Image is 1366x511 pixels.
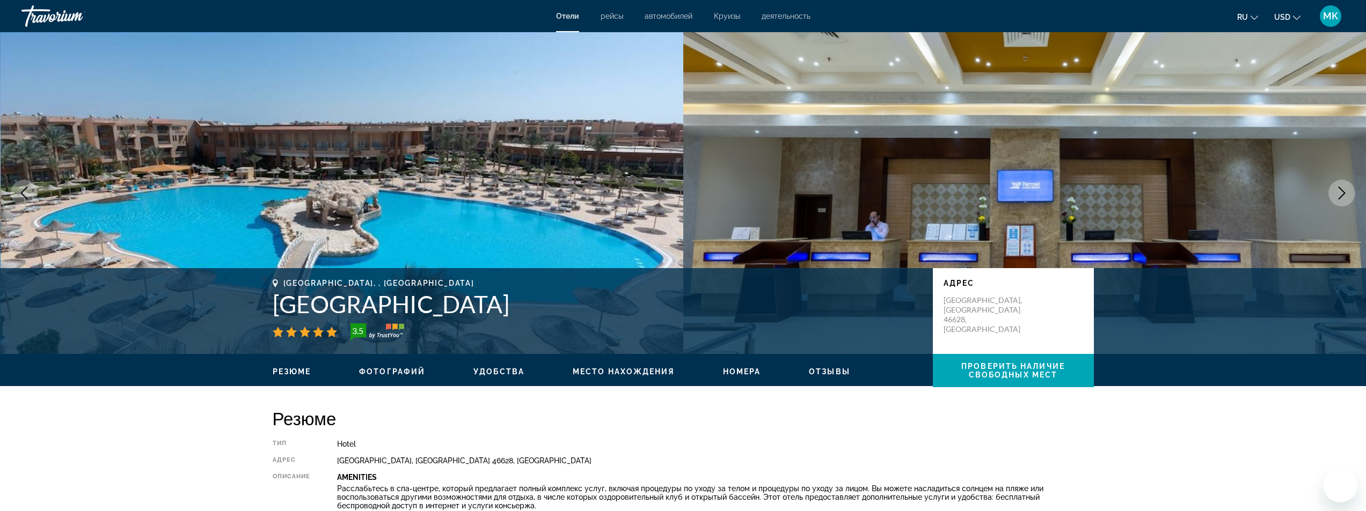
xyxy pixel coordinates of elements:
span: Резюме [273,367,311,376]
button: Номера [723,367,761,376]
span: Проверить наличие свободных мест [961,362,1065,379]
button: Change language [1237,9,1258,25]
span: ru [1237,13,1248,21]
span: Отзывы [809,367,850,376]
h1: [GEOGRAPHIC_DATA] [273,290,922,318]
button: Удобства [473,367,524,376]
button: Previous image [11,180,38,206]
button: Проверить наличие свободных мест [933,354,1094,387]
span: Удобства [473,367,524,376]
button: Фотографий [359,367,425,376]
span: Номера [723,367,761,376]
img: trustyou-badge-hor.svg [350,323,404,340]
iframe: Кнопка запуска окна обмена сообщениями [1323,468,1357,502]
span: USD [1274,13,1290,21]
b: Amenities [337,473,377,482]
a: Круизы [714,12,740,20]
button: Change currency [1274,9,1301,25]
button: User Menu [1317,5,1345,27]
div: Тип [273,440,311,448]
div: Hotel [337,440,1093,448]
p: Расслабьтесь в спа-центре, который предлагает полный комплекс услуг, включая процедуры по уходу з... [337,484,1093,510]
a: Отели [556,12,579,20]
button: Отзывы [809,367,850,376]
p: [GEOGRAPHIC_DATA], [GEOGRAPHIC_DATA] 46628, [GEOGRAPHIC_DATA] [944,295,1029,334]
a: рейсы [601,12,623,20]
button: Место нахождения [573,367,675,376]
span: [GEOGRAPHIC_DATA], , [GEOGRAPHIC_DATA] [283,279,474,287]
span: Фотографий [359,367,425,376]
h2: Резюме [273,408,1094,429]
button: Резюме [273,367,311,376]
div: 3.5 [347,324,369,337]
span: Место нахождения [573,367,675,376]
div: [GEOGRAPHIC_DATA], [GEOGRAPHIC_DATA] 46628, [GEOGRAPHIC_DATA] [337,456,1093,465]
a: Travorium [21,2,129,30]
button: Next image [1328,180,1355,206]
span: MK [1323,11,1338,21]
a: автомобилей [645,12,692,20]
div: адрес [273,456,311,465]
p: адрес [944,279,1083,287]
a: деятельность [762,12,810,20]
